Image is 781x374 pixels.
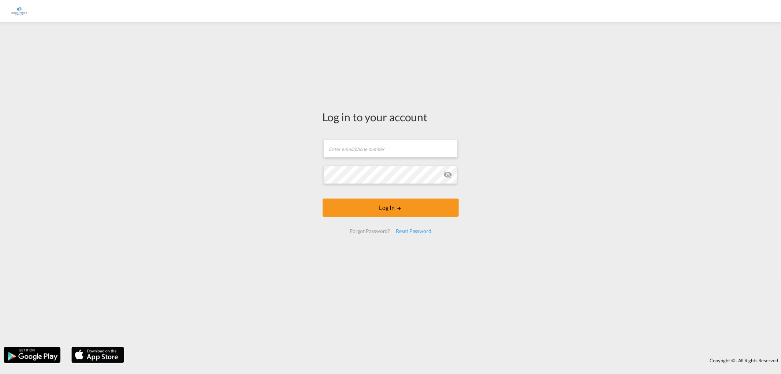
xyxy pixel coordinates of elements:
[323,139,458,158] input: Enter email/phone number
[3,346,61,364] img: google.png
[128,354,781,367] div: Copyright © . All Rights Reserved
[393,225,434,238] div: Reset Password
[11,3,27,19] img: 6a2c35f0b7c411ef99d84d375d6e7407.jpg
[443,170,452,179] md-icon: icon-eye-off
[347,225,393,238] div: Forgot Password?
[323,109,459,125] div: Log in to your account
[323,199,459,217] button: LOGIN
[71,346,125,364] img: apple.png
